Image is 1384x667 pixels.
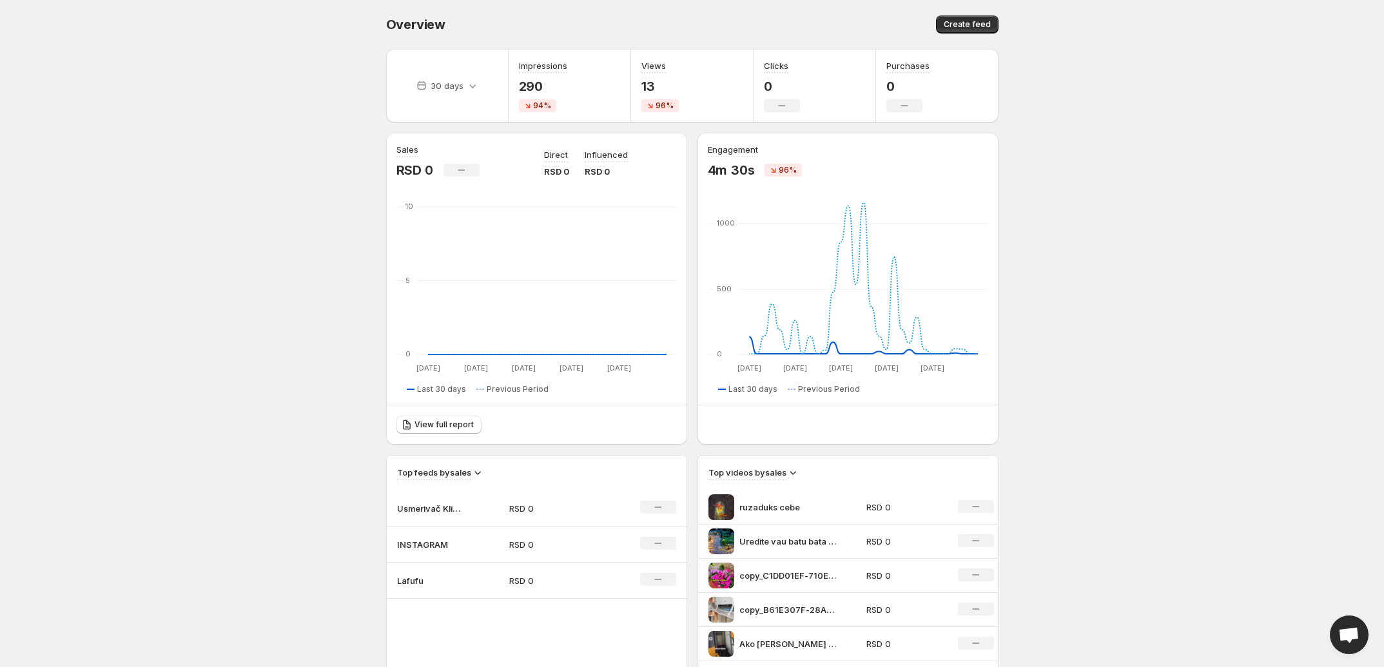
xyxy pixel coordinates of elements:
p: 13 [641,79,679,94]
img: copy_C1DD01EF-710E-4CF9-8583-DEE0A8BF0F6A [708,563,734,588]
p: RSD 0 [509,574,601,587]
img: copy_B61E307F-28A7-4D50-B498-7DFEAE814A05 [708,597,734,623]
span: 96% [656,101,674,111]
p: Ako [PERSON_NAME] stativ poseti profil na Instagramu svenapreporuku Zahvali mi tako to e da me za... [739,637,836,650]
p: Uredite vau batu bata gardening dvoriste [739,535,836,548]
p: 4m 30s [708,162,755,178]
p: Direct [544,148,568,161]
h3: Sales [396,143,418,156]
p: INSTAGRAM [397,538,462,551]
span: Previous Period [798,384,860,394]
h3: Engagement [708,143,758,156]
img: ruzaduks cebe [708,494,734,520]
text: [DATE] [874,363,898,372]
div: Open chat [1330,615,1369,654]
p: Usmerivač Klime [397,502,462,515]
h3: Views [641,59,666,72]
span: View full report [414,420,474,430]
p: RSD 0 [509,538,601,551]
text: 0 [405,349,411,358]
p: RSD 0 [509,502,601,515]
text: [DATE] [463,363,487,372]
p: 0 [764,79,800,94]
span: 96% [779,165,797,175]
p: copy_C1DD01EF-710E-4CF9-8583-DEE0A8BF0F6A [739,569,836,582]
p: RSD 0 [866,603,942,616]
p: Lafufu [397,574,462,587]
text: [DATE] [416,363,440,372]
p: ruzaduks cebe [739,501,836,514]
h3: Clicks [764,59,788,72]
p: 290 [519,79,567,94]
text: [DATE] [737,363,761,372]
p: RSD 0 [866,569,942,582]
text: 10 [405,202,413,211]
span: 94% [533,101,551,111]
text: 5 [405,276,410,285]
text: 500 [717,284,732,293]
span: Previous Period [487,384,549,394]
text: [DATE] [607,363,630,372]
h3: Purchases [886,59,930,72]
text: [DATE] [828,363,852,372]
p: RSD 0 [866,637,942,650]
text: [DATE] [559,363,583,372]
p: RSD 0 [396,162,433,178]
p: Influenced [585,148,628,161]
p: RSD 0 [866,535,942,548]
p: RSD 0 [585,165,628,178]
text: [DATE] [783,363,806,372]
p: RSD 0 [866,501,942,514]
span: Last 30 days [417,384,466,394]
span: Overview [386,17,445,32]
p: 0 [886,79,930,94]
button: Create feed [936,15,999,34]
text: [DATE] [511,363,535,372]
p: copy_B61E307F-28A7-4D50-B498-7DFEAE814A05 [739,603,836,616]
p: 30 days [431,79,463,92]
a: View full report [396,416,482,434]
h3: Impressions [519,59,567,72]
h3: Top videos by sales [708,466,786,479]
text: 1000 [717,218,735,227]
p: RSD 0 [544,165,569,178]
text: 0 [717,349,722,358]
img: Ako eli ovakav stativ poseti profil na Instagramu svenapreporuku Zahvali mi tako to e da me zapra... [708,631,734,657]
h3: Top feeds by sales [397,466,471,479]
span: Create feed [944,19,991,30]
text: [DATE] [920,363,944,372]
img: Uredite vau batu bata gardening dvoriste [708,528,734,554]
span: Last 30 days [728,384,777,394]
